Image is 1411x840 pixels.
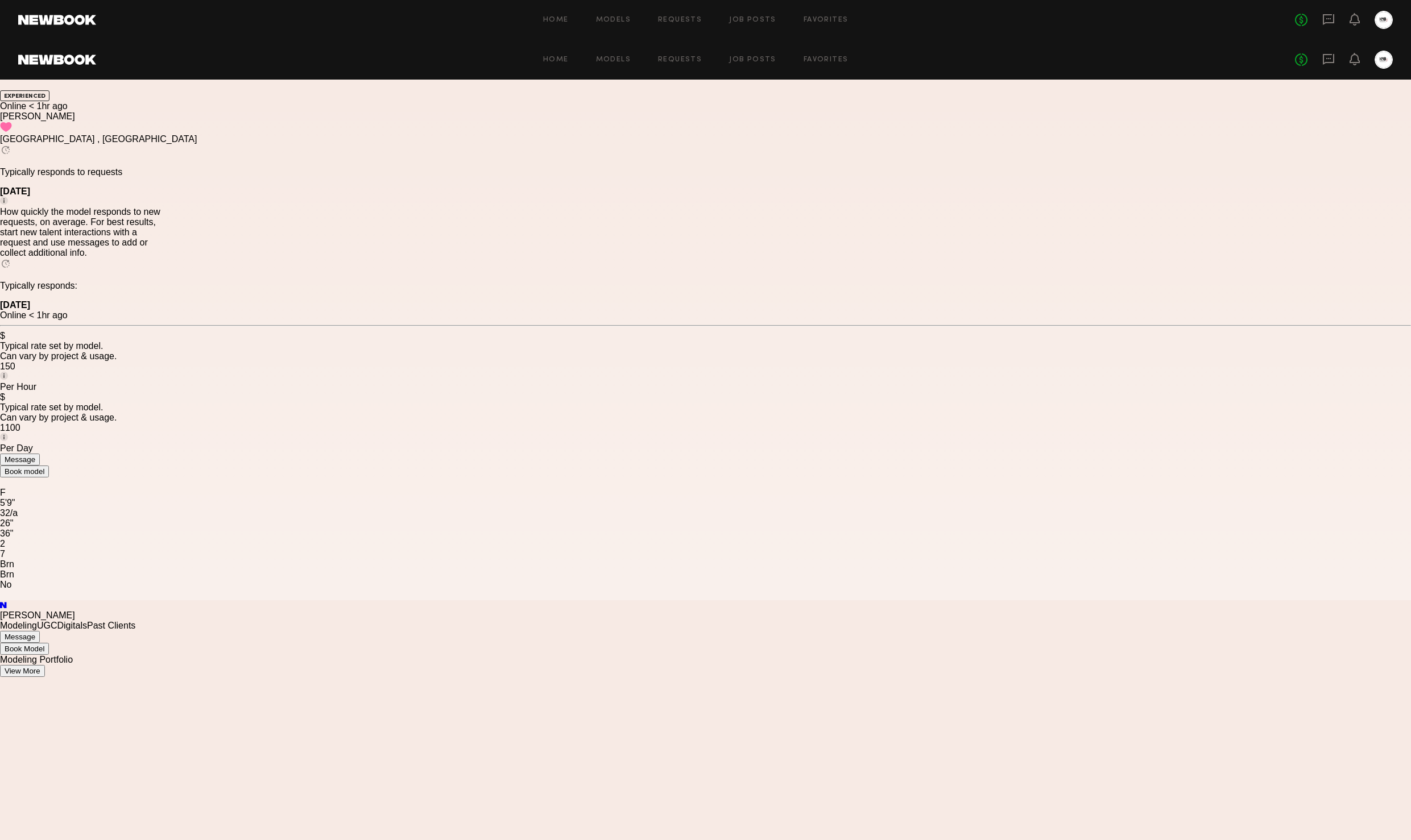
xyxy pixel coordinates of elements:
a: Job Posts [729,56,776,64]
a: Home [543,56,569,64]
a: UGC [37,621,57,630]
a: Job Posts [729,16,776,24]
a: Models [596,56,631,64]
a: Models [596,16,631,24]
a: Favorites [804,56,849,64]
a: Home [543,16,569,24]
a: Favorites [804,16,849,24]
a: Requests [658,56,702,64]
a: Digitals [57,621,87,630]
a: Requests [658,16,702,24]
a: Past Clients [87,621,135,630]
